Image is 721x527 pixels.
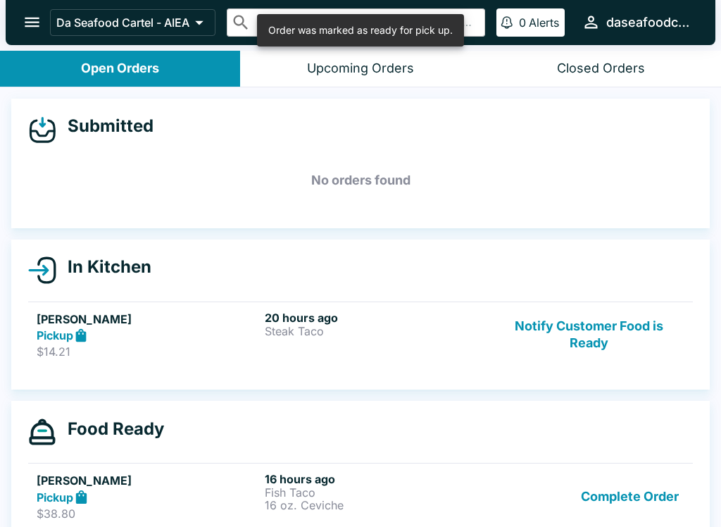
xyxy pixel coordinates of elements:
[575,472,684,521] button: Complete Order
[606,14,693,31] div: daseafoodcartel
[37,490,73,504] strong: Pickup
[56,256,151,278] h4: In Kitchen
[81,61,159,77] div: Open Orders
[265,499,487,512] p: 16 oz. Ceviche
[519,15,526,30] p: 0
[37,345,259,359] p: $14.21
[307,61,414,77] div: Upcoming Orders
[268,18,453,42] div: Order was marked as ready for pick up.
[14,4,50,40] button: open drawer
[265,311,487,325] h6: 20 hours ago
[37,311,259,328] h5: [PERSON_NAME]
[494,311,684,359] button: Notify Customer Food is Ready
[529,15,559,30] p: Alerts
[37,328,73,342] strong: Pickup
[28,302,693,368] a: [PERSON_NAME]Pickup$14.2120 hours agoSteak TacoNotify Customer Food is Ready
[265,325,487,337] p: Steak Taco
[56,418,164,440] h4: Food Ready
[265,486,487,499] p: Fish Taco
[50,9,215,36] button: Da Seafood Cartel - AIEA
[37,507,259,521] p: $38.80
[37,472,259,489] h5: [PERSON_NAME]
[56,15,189,30] p: Da Seafood Cartel - AIEA
[256,13,479,32] input: Search orders by name or phone number
[56,116,153,137] h4: Submitted
[576,7,698,37] button: daseafoodcartel
[28,155,693,206] h5: No orders found
[557,61,645,77] div: Closed Orders
[265,472,487,486] h6: 16 hours ago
